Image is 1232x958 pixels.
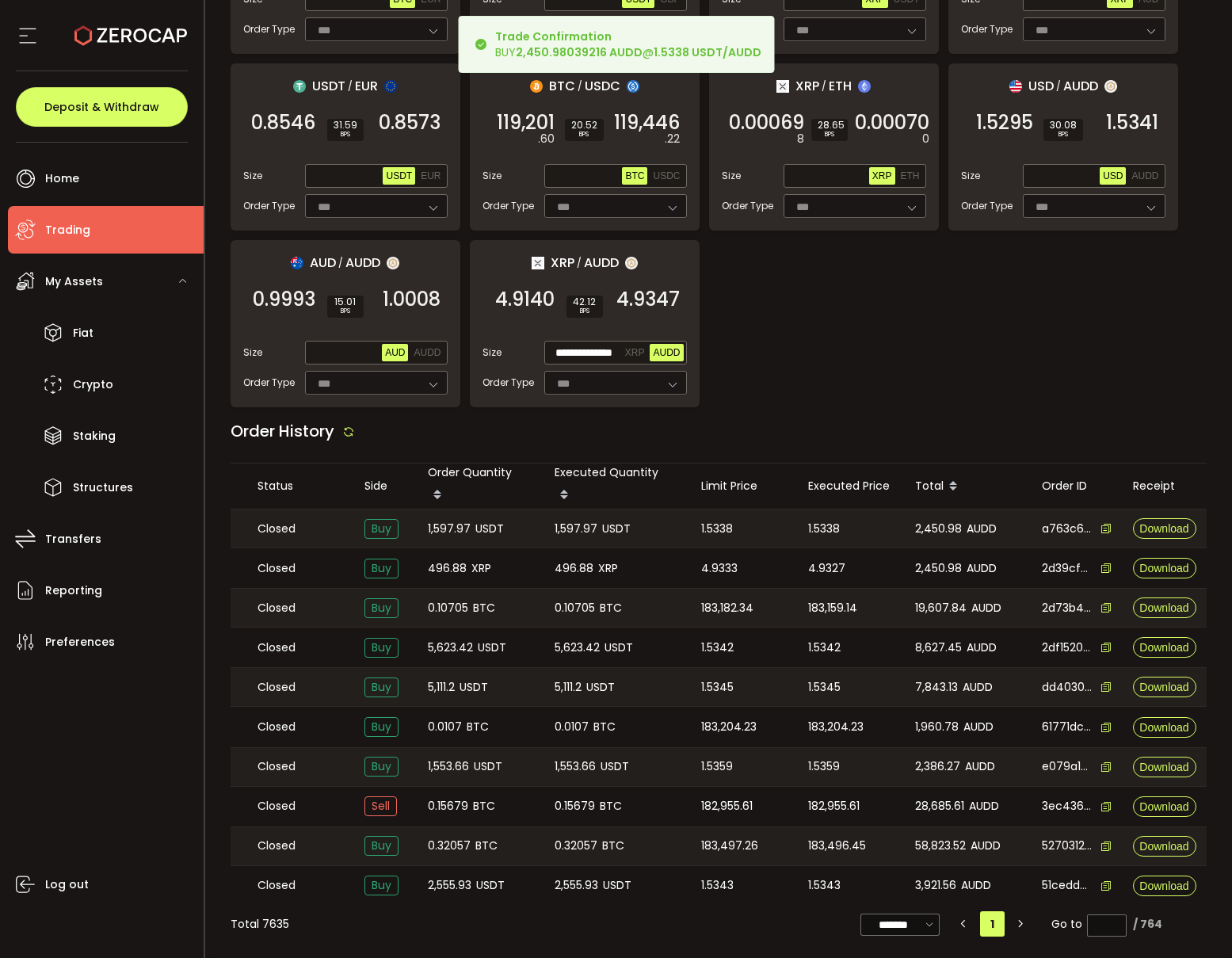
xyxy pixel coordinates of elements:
span: Closed [257,521,296,537]
span: 2d39cf4b-476b-48a7-bcc2-3b9f5666f571 [1042,560,1093,577]
img: zuPXiwguUFiBOIQyqLOiXsnnNitlx7q4LCwEbLHADjIpTka+Lip0HH8D0VTrd02z+wEAAAAASUVORK5CYII= [387,257,399,269]
span: AUDD [1063,76,1098,96]
span: AUDD [969,797,999,815]
div: Limit Price [688,477,795,495]
button: Download [1133,518,1196,539]
span: 496.88 [555,559,593,578]
span: 1,553.66 [555,758,596,776]
img: eur_portfolio.svg [384,80,397,93]
span: 5,623.42 [555,639,600,657]
span: Closed [257,758,296,775]
span: 5,623.42 [428,639,473,657]
button: AUDD [650,344,683,361]
span: 31.59 [334,120,357,130]
div: Order ID [1029,477,1120,495]
span: 8,627.45 [915,639,962,657]
span: 182,955.61 [701,797,753,815]
span: 1.5359 [701,758,733,776]
span: Order Type [483,199,534,213]
i: BPS [573,307,597,316]
span: AUDD [971,837,1001,855]
span: USDT [475,520,504,538]
span: Fiat [73,322,93,345]
span: Size [243,345,262,360]
span: Download [1139,642,1188,653]
span: XRP [551,253,574,273]
span: dd403055-947b-4b97-8577-f7b86b43acfa [1042,679,1093,696]
span: USDT [478,639,506,657]
span: Order Type [483,376,534,390]
span: 2d73b49a-d968-46b2-bcd1-bebc41575bc8 [1042,600,1093,616]
span: AUDD [967,520,997,538]
span: AUDD [965,758,995,776]
div: BUY @ [495,29,761,60]
span: 4.9327 [808,559,845,578]
em: / [578,79,582,94]
span: AUD [385,347,405,358]
em: / [338,256,343,270]
span: 1.5342 [808,639,841,657]
button: Download [1133,717,1196,738]
button: XRP [622,344,648,361]
span: Log out [45,873,89,896]
span: AUDD [653,347,680,358]
span: Closed [257,838,296,854]
span: BTC [600,599,622,617]
button: AUDD [410,344,444,361]
img: zuPXiwguUFiBOIQyqLOiXsnnNitlx7q4LCwEbLHADjIpTka+Lip0HH8D0VTrd02z+wEAAAAASUVORK5CYII= [625,257,638,269]
img: aud_portfolio.svg [291,257,303,269]
span: 28,685.61 [915,797,964,815]
span: My Assets [45,270,103,293]
div: Receipt [1120,477,1207,495]
span: 1,553.66 [428,758,469,776]
span: 183,159.14 [808,599,857,617]
b: 1.5338 USDT/AUDD [654,44,761,60]
span: 0.8546 [251,115,315,131]
span: USDT [474,758,502,776]
span: USD [1103,170,1123,181]
img: xrp_portfolio.png [776,80,789,93]
span: 2,555.93 [555,876,598,895]
span: AUDD [345,253,380,273]
span: XRP [471,559,491,578]
em: 0 [922,131,929,147]
span: 1.5343 [808,876,841,895]
span: e079a1bb-e9b8-4dc0-a2e7-3a3629518c20 [1042,758,1093,775]
span: Closed [257,600,296,616]
span: 5,111.2 [428,678,455,697]
button: USDT [383,167,415,185]
span: 19,607.84 [915,599,967,617]
em: / [822,79,826,94]
span: AUDD [967,639,997,657]
span: a763c632-17cc-46ac-90f5-ed6419d8d80c [1042,521,1093,537]
span: USDC [585,76,620,96]
span: USDT [602,520,631,538]
span: Download [1139,722,1188,733]
span: Buy [364,519,399,539]
span: 15.01 [334,297,357,307]
div: Status [245,477,352,495]
span: 1,597.97 [555,520,597,538]
span: Size [243,169,262,183]
span: 0.15679 [555,797,595,815]
span: 2,386.27 [915,758,960,776]
span: USD [1028,76,1054,96]
span: 0.10705 [555,599,595,617]
em: .22 [665,131,680,147]
span: Size [722,169,741,183]
span: Size [483,345,502,360]
span: Download [1139,761,1188,773]
span: 28.65 [818,120,841,130]
span: AUD [310,253,336,273]
span: 0.32057 [428,837,471,855]
span: 5,111.2 [555,678,582,697]
span: AUDD [967,559,997,578]
button: BTC [622,167,647,185]
i: BPS [334,307,357,316]
span: 7,843.13 [915,678,958,697]
div: Executed Quantity [542,464,688,509]
span: 183,204.23 [808,718,864,736]
span: Buy [364,598,399,618]
span: Preferences [45,631,115,654]
span: BTC [593,718,616,736]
